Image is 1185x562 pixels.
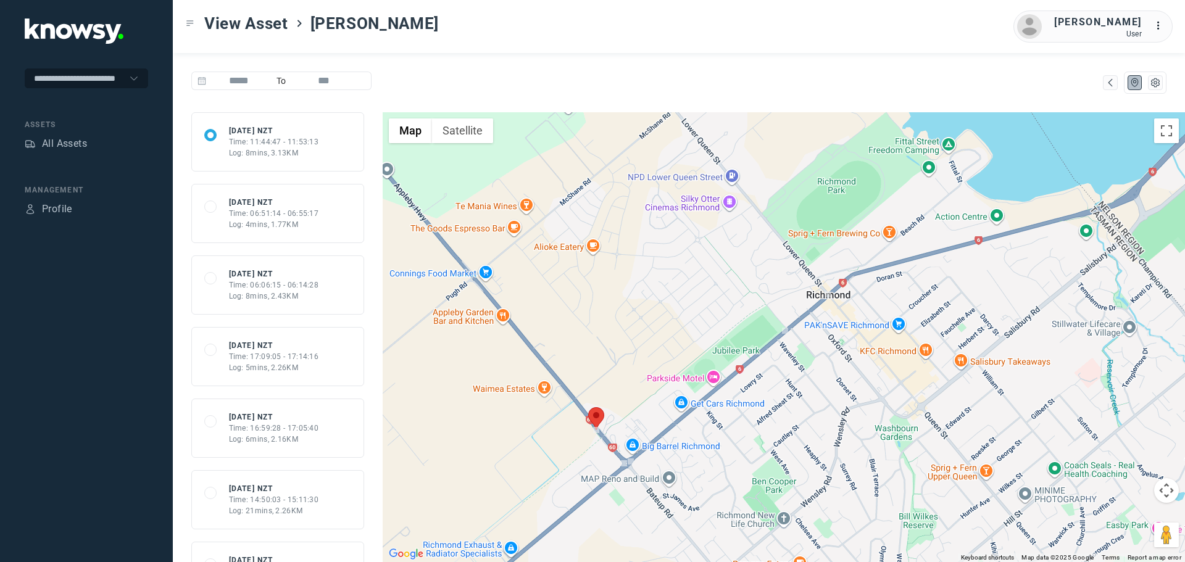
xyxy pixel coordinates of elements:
[1128,554,1181,561] a: Report a map error
[229,197,319,208] div: [DATE] NZT
[386,546,426,562] img: Google
[42,136,87,151] div: All Assets
[229,494,319,505] div: Time: 14:50:03 - 15:11:30
[25,138,36,149] div: Assets
[25,184,148,196] div: Management
[961,553,1014,562] button: Keyboard shortcuts
[186,19,194,28] div: Toggle Menu
[1150,77,1161,88] div: List
[229,434,319,445] div: Log: 6mins, 2.16KM
[1154,19,1169,35] div: :
[229,208,319,219] div: Time: 06:51:14 - 06:55:17
[229,136,319,147] div: Time: 11:44:47 - 11:53:13
[229,147,319,159] div: Log: 8mins, 3.13KM
[432,118,493,143] button: Show satellite imagery
[229,505,319,516] div: Log: 21mins, 2.26KM
[229,279,319,291] div: Time: 06:06:15 - 06:14:28
[294,19,304,28] div: >
[25,19,123,44] img: Application Logo
[386,546,426,562] a: Open this area in Google Maps (opens a new window)
[25,202,72,217] a: ProfileProfile
[1154,118,1179,143] button: Toggle fullscreen view
[389,118,432,143] button: Show street map
[229,291,319,302] div: Log: 8mins, 2.43KM
[229,340,319,351] div: [DATE] NZT
[25,119,148,130] div: Assets
[1129,77,1141,88] div: Map
[1054,15,1142,30] div: [PERSON_NAME]
[272,72,291,90] span: To
[1154,19,1169,33] div: :
[229,268,319,279] div: [DATE] NZT
[1017,14,1042,39] img: avatar.png
[229,219,319,230] div: Log: 4mins, 1.77KM
[229,125,319,136] div: [DATE] NZT
[1155,21,1167,30] tspan: ...
[229,351,319,362] div: Time: 17:09:05 - 17:14:16
[25,136,87,151] a: AssetsAll Assets
[1105,77,1116,88] div: Map
[229,483,319,494] div: [DATE] NZT
[229,423,319,434] div: Time: 16:59:28 - 17:05:40
[25,204,36,215] div: Profile
[42,202,72,217] div: Profile
[1154,478,1179,503] button: Map camera controls
[1021,554,1094,561] span: Map data ©2025 Google
[310,12,439,35] span: [PERSON_NAME]
[1102,554,1120,561] a: Terms (opens in new tab)
[1054,30,1142,38] div: User
[229,411,319,423] div: [DATE] NZT
[1154,523,1179,547] button: Drag Pegman onto the map to open Street View
[204,12,288,35] span: View Asset
[229,362,319,373] div: Log: 5mins, 2.26KM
